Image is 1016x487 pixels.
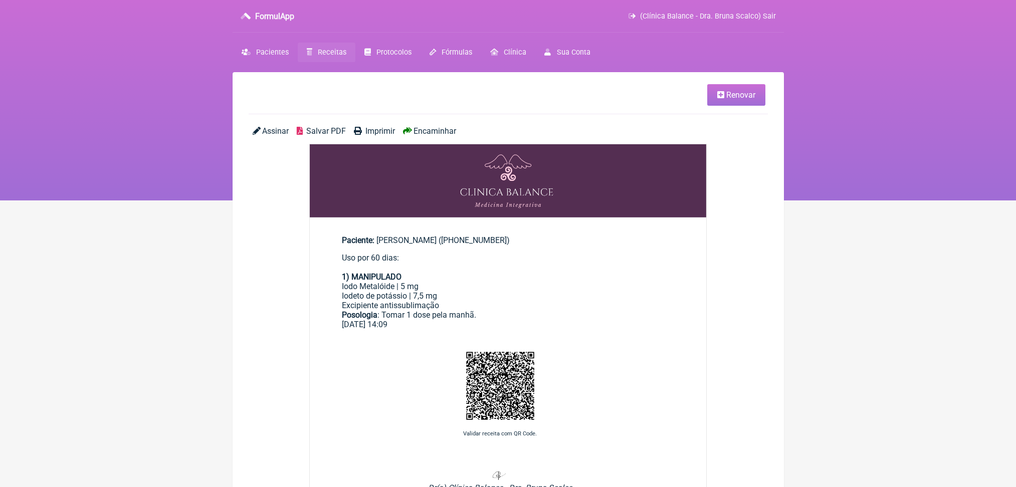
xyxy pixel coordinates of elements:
strong: Posologia [342,310,377,320]
a: Receitas [298,43,355,62]
span: (Clínica Balance - Dra. Bruna Scalco) Sair [640,12,776,21]
img: AF1EDefQOb12AAAAAElFTkSuQmCC [463,348,538,423]
span: Receitas [318,48,346,57]
a: Assinar [253,126,289,136]
span: Clínica [504,48,526,57]
a: Protocolos [355,43,421,62]
a: Sua Conta [535,43,599,62]
a: Salvar PDF [297,126,346,136]
span: Protocolos [376,48,412,57]
a: Imprimir [354,126,395,136]
div: Iodo Metalóide | 5 mg [342,282,675,291]
span: Fórmulas [442,48,472,57]
div: Iodeto de potássio | 7,5 mg Excipiente antissublimação [342,291,675,310]
span: Paciente: [342,235,374,245]
div: [PERSON_NAME] ([PHONE_NUMBER]) [342,235,675,245]
a: Encaminhar [403,126,456,136]
a: Clínica [481,43,535,62]
span: Salvar PDF [306,126,346,136]
a: (Clínica Balance - Dra. Bruna Scalco) Sair [629,12,775,21]
a: Pacientes [233,43,298,62]
span: Imprimir [365,126,395,136]
span: Encaminhar [414,126,456,136]
div: : Tomar 1 dose pela manhã. [342,310,675,320]
span: Assinar [262,126,289,136]
span: Sua Conta [557,48,590,57]
img: B10R1f97rMxfAAAAAElFTkSuQmCC [481,466,519,481]
strong: 1) MANIPULADO [342,272,401,282]
p: Validar receita com QR Code. [310,430,691,437]
a: Fórmulas [421,43,481,62]
h3: FormulApp [255,12,294,21]
span: Renovar [726,90,755,100]
img: OHRMBDAMBDLv2SiBD+EP9LuaQDBICIzAAAAAAAAAAAAAAAAAAAAAAAEAM3AEAAAAAAAAAAAAAAAAAAAAAAAAAAAAAYuAOAAAA... [310,144,707,217]
a: Renovar [707,84,765,106]
div: Uso por 60 dias: [342,253,675,282]
div: [DATE] 14:09 [342,320,675,329]
span: Pacientes [256,48,289,57]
